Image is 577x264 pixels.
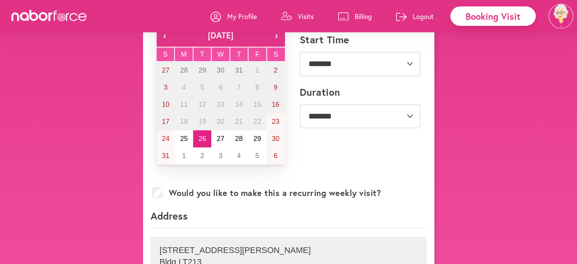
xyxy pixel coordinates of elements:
abbr: September 1, 2025 [182,152,186,160]
abbr: Monday [181,51,187,58]
a: Visits [281,5,314,28]
abbr: July 29, 2025 [198,66,206,74]
abbr: August 6, 2025 [219,84,222,91]
button: September 1, 2025 [175,147,193,164]
abbr: August 26, 2025 [198,135,206,142]
button: › [268,24,285,47]
abbr: August 4, 2025 [182,84,186,91]
abbr: August 11, 2025 [180,101,188,108]
button: August 5, 2025 [193,79,211,96]
a: My Profile [211,5,257,28]
button: August 3, 2025 [157,79,175,96]
button: August 11, 2025 [175,96,193,113]
abbr: Saturday [274,51,278,58]
abbr: July 28, 2025 [180,66,188,74]
abbr: August 17, 2025 [162,118,170,125]
button: [DATE] [173,24,268,47]
abbr: August 22, 2025 [253,118,261,125]
button: August 29, 2025 [248,130,266,147]
abbr: Tuesday [200,51,204,58]
button: August 23, 2025 [266,113,285,130]
p: Visits [298,12,314,21]
label: Start Time [300,34,349,46]
button: August 10, 2025 [157,96,175,113]
abbr: September 5, 2025 [255,152,259,160]
button: August 25, 2025 [175,130,193,147]
button: August 31, 2025 [157,147,175,164]
abbr: August 9, 2025 [274,84,277,91]
button: August 28, 2025 [230,130,248,147]
abbr: August 1, 2025 [255,66,259,74]
abbr: July 30, 2025 [217,66,224,74]
abbr: August 8, 2025 [255,84,259,91]
img: efc20bcf08b0dac87679abea64c1faab.png [549,4,573,28]
p: [STREET_ADDRESS][PERSON_NAME] [160,245,418,255]
abbr: Wednesday [217,51,224,58]
abbr: September 4, 2025 [237,152,241,160]
abbr: August 24, 2025 [162,135,170,142]
abbr: August 14, 2025 [235,101,243,108]
button: August 26, 2025 [193,130,211,147]
abbr: August 23, 2025 [272,118,279,125]
button: August 22, 2025 [248,113,266,130]
button: August 24, 2025 [157,130,175,147]
abbr: Thursday [237,51,241,58]
abbr: August 2, 2025 [274,66,277,74]
button: August 8, 2025 [248,79,266,96]
button: August 14, 2025 [230,96,248,113]
button: September 5, 2025 [248,147,266,164]
abbr: July 27, 2025 [162,66,170,74]
button: July 31, 2025 [230,62,248,79]
button: August 7, 2025 [230,79,248,96]
abbr: September 2, 2025 [200,152,204,160]
a: Logout [396,5,434,28]
button: September 3, 2025 [211,147,230,164]
abbr: August 21, 2025 [235,118,243,125]
p: Billing [355,12,372,21]
button: September 4, 2025 [230,147,248,164]
button: August 17, 2025 [157,113,175,130]
abbr: August 5, 2025 [200,84,204,91]
button: July 29, 2025 [193,62,211,79]
abbr: August 7, 2025 [237,84,241,91]
abbr: Friday [255,51,259,58]
abbr: August 28, 2025 [235,135,243,142]
abbr: August 19, 2025 [198,118,206,125]
button: August 21, 2025 [230,113,248,130]
button: August 20, 2025 [211,113,230,130]
abbr: August 13, 2025 [217,101,224,108]
button: August 12, 2025 [193,96,211,113]
button: August 19, 2025 [193,113,211,130]
button: August 1, 2025 [248,62,266,79]
abbr: September 6, 2025 [274,152,277,160]
abbr: September 3, 2025 [219,152,222,160]
button: September 6, 2025 [266,147,285,164]
a: Billing [338,5,372,28]
p: My Profile [227,12,257,21]
abbr: August 20, 2025 [217,118,224,125]
abbr: August 10, 2025 [162,101,170,108]
abbr: August 25, 2025 [180,135,188,142]
button: August 13, 2025 [211,96,230,113]
button: August 2, 2025 [266,62,285,79]
p: Address [151,209,427,228]
button: August 27, 2025 [211,130,230,147]
abbr: August 12, 2025 [198,101,206,108]
button: August 9, 2025 [266,79,285,96]
abbr: August 29, 2025 [253,135,261,142]
abbr: August 15, 2025 [253,101,261,108]
button: August 15, 2025 [248,96,266,113]
button: July 28, 2025 [175,62,193,79]
abbr: Sunday [163,51,168,58]
abbr: July 31, 2025 [235,66,243,74]
abbr: August 31, 2025 [162,152,170,160]
p: Logout [413,12,434,21]
button: ‹ [157,24,173,47]
button: July 30, 2025 [211,62,230,79]
button: August 4, 2025 [175,79,193,96]
abbr: August 30, 2025 [272,135,279,142]
abbr: August 16, 2025 [272,101,279,108]
button: August 6, 2025 [211,79,230,96]
div: Booking Visit [450,6,536,26]
label: Duration [300,86,340,98]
